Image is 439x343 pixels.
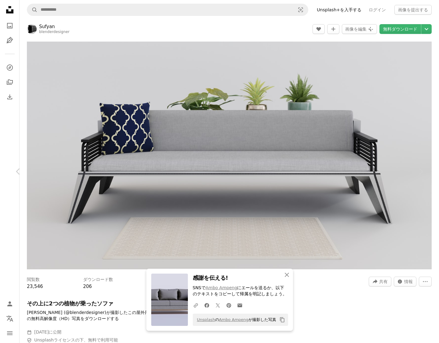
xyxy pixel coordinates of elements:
[234,299,245,311] a: Eメールでシェアする
[193,274,288,282] h3: 感謝を伝える!
[277,315,287,325] button: クリップボードにコピーする
[34,330,61,334] span: に公開
[27,300,210,307] h1: その上に2つの植物が乗ったソファ
[27,24,37,34] img: Sufyanのプロフィールを見る
[27,4,38,16] button: Unsplashで検索する
[39,30,70,34] a: blenderdesigner
[27,4,308,16] form: サイト内でビジュアルを探す
[4,76,16,88] a: コレクション
[342,24,377,34] button: 画像を編集
[369,277,391,286] button: このビジュアルを共有する
[206,285,237,290] a: Ambo Ampeng
[402,142,439,201] a: 次へ
[83,277,113,283] h3: ダウンロード数
[27,284,43,289] span: 23,546
[193,285,288,297] p: SNSで にエールを送るか、以下のテキストをコピーして帰属を明記しましょう。
[201,299,212,311] a: Facebookでシェアする
[404,277,413,286] span: 情報
[394,277,416,286] button: この画像に関する統計
[34,330,49,334] time: 2021年12月30日 11:59:03 JST
[327,24,339,34] button: コレクションに追加する
[419,277,432,286] button: その他のアクション
[27,277,40,283] h3: 閲覧数
[83,284,92,289] span: 206
[379,277,388,286] span: 共有
[313,5,365,15] a: Unsplash+を入手する
[212,299,223,311] a: Twitterでシェアする
[27,42,432,269] button: この画像でズームインする
[4,298,16,310] a: ログイン / 登録する
[4,61,16,74] a: 探す
[39,24,70,30] a: Sufyan
[394,5,432,15] button: 画像を提出する
[379,24,421,34] a: 無料ダウンロード
[34,337,75,342] a: Unsplashライセンス
[4,312,16,325] button: 言語
[4,20,16,32] a: 写真
[194,315,276,325] span: の が撮影した写真
[421,24,432,34] button: ダウンロードサイズを選択してください
[219,317,248,322] a: Ambo Ampeng
[4,91,16,103] a: ダウンロード履歴
[27,310,210,322] p: [PERSON_NAME] (@blenderdesigner)が撮影したこの屋外用家具、家具、家の装飾、ソファの無料高解像度（HD）写真をダウンロードする
[4,34,16,46] a: イラスト
[293,4,308,16] button: ビジュアル検索
[27,42,432,269] img: その上に2つの植物が乗ったソファ
[4,327,16,339] button: メニュー
[197,317,215,322] a: Unsplash
[365,5,390,15] a: ログイン
[313,24,325,34] button: いいね！
[223,299,234,311] a: Pinterestでシェアする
